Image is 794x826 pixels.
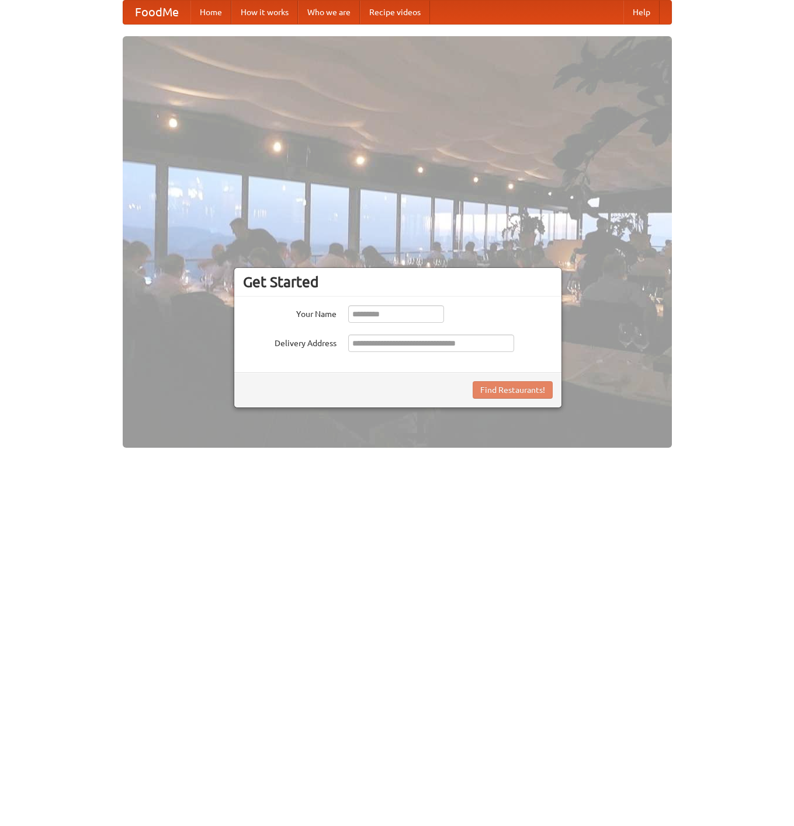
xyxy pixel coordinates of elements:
[243,334,337,349] label: Delivery Address
[298,1,360,24] a: Who we are
[473,381,553,399] button: Find Restaurants!
[623,1,660,24] a: Help
[231,1,298,24] a: How it works
[190,1,231,24] a: Home
[360,1,430,24] a: Recipe videos
[243,273,553,291] h3: Get Started
[243,305,337,320] label: Your Name
[123,1,190,24] a: FoodMe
